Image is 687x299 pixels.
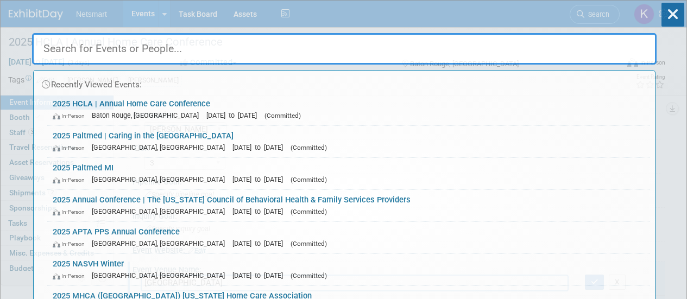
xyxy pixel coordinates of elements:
[92,207,230,215] span: [GEOGRAPHIC_DATA], [GEOGRAPHIC_DATA]
[53,176,90,183] span: In-Person
[32,33,657,65] input: Search for Events or People...
[291,144,327,151] span: (Committed)
[53,144,90,151] span: In-Person
[39,71,650,94] div: Recently Viewed Events:
[53,240,90,247] span: In-Person
[264,112,301,119] span: (Committed)
[232,239,288,247] span: [DATE] to [DATE]
[47,158,650,189] a: 2025 Paltmed MI In-Person [GEOGRAPHIC_DATA], [GEOGRAPHIC_DATA] [DATE] to [DATE] (Committed)
[47,190,650,221] a: 2025 Annual Conference​ | The [US_STATE] Council of Behavioral Health & Family Services Providers...
[47,222,650,253] a: 2025 APTA PPS Annual Conference In-Person [GEOGRAPHIC_DATA], [GEOGRAPHIC_DATA] [DATE] to [DATE] (...
[47,254,650,285] a: 2025 NASVH Winter​ In-Person [GEOGRAPHIC_DATA], [GEOGRAPHIC_DATA] [DATE] to [DATE] (Committed)
[92,111,204,119] span: Baton Rouge, [GEOGRAPHIC_DATA]
[291,272,327,279] span: (Committed)
[232,143,288,151] span: [DATE] to [DATE]
[291,208,327,215] span: (Committed)
[53,208,90,215] span: In-Person
[92,239,230,247] span: [GEOGRAPHIC_DATA], [GEOGRAPHIC_DATA]
[92,175,230,183] span: [GEOGRAPHIC_DATA], [GEOGRAPHIC_DATA]
[291,240,327,247] span: (Committed)
[206,111,262,119] span: [DATE] to [DATE]
[47,94,650,125] a: 2025 HCLA | Annual Home Care Conference In-Person Baton Rouge, [GEOGRAPHIC_DATA] [DATE] to [DATE]...
[232,175,288,183] span: [DATE] to [DATE]
[232,207,288,215] span: [DATE] to [DATE]
[47,126,650,157] a: 2025 Paltmed | Caring in the [GEOGRAPHIC_DATA] In-Person [GEOGRAPHIC_DATA], [GEOGRAPHIC_DATA] [DA...
[53,272,90,279] span: In-Person
[53,112,90,119] span: In-Person
[92,271,230,279] span: [GEOGRAPHIC_DATA], [GEOGRAPHIC_DATA]
[291,176,327,183] span: (Committed)
[92,143,230,151] span: [GEOGRAPHIC_DATA], [GEOGRAPHIC_DATA]
[232,271,288,279] span: [DATE] to [DATE]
